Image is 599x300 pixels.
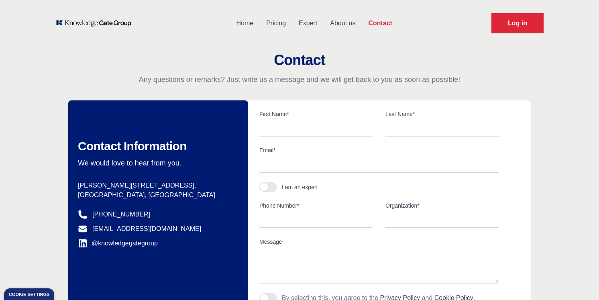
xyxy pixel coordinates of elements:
p: [PERSON_NAME][STREET_ADDRESS], [78,181,229,190]
h2: Contact Information [78,139,229,153]
a: Home [230,13,260,34]
iframe: Chat Widget [559,261,599,300]
a: [PHONE_NUMBER] [92,210,150,219]
label: Email* [259,146,499,154]
a: Contact [362,13,399,34]
div: I am an expert [282,183,318,191]
a: Request Demo [491,13,544,33]
label: Phone Number* [259,202,373,210]
a: Pricing [260,13,292,34]
a: KOL Knowledge Platform: Talk to Key External Experts (KEE) [55,19,137,27]
label: Message [259,238,499,246]
a: [EMAIL_ADDRESS][DOMAIN_NAME] [92,224,201,234]
a: @knowledgegategroup [78,239,158,248]
label: First Name* [259,110,373,118]
p: [GEOGRAPHIC_DATA], [GEOGRAPHIC_DATA] [78,190,229,200]
div: Cookie settings [9,292,49,297]
a: About us [324,13,362,34]
p: We would love to hear from you. [78,158,229,168]
a: Expert [292,13,324,34]
label: Last Name* [385,110,499,118]
label: Organization* [385,202,499,210]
